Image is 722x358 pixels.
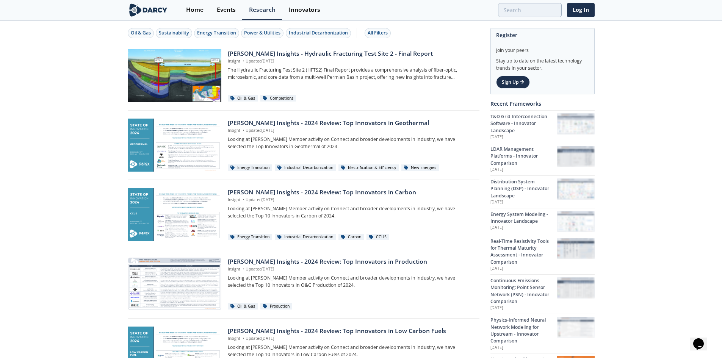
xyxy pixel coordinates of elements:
[241,28,283,38] button: Power & Utilities
[128,188,479,241] a: Darcy Insights - 2024 Review: Top Innovators in Carbon preview [PERSON_NAME] Insights - 2024 Revi...
[490,167,557,173] p: [DATE]
[241,58,246,64] span: •
[128,28,154,38] button: Oil & Gas
[228,336,474,342] p: Insight Updated [DATE]
[490,199,557,205] p: [DATE]
[228,119,474,128] div: [PERSON_NAME] Insights - 2024 Review: Top Innovators in Geothermal
[228,67,474,81] p: The Hydraulic Fracturing Test Site 2 (HFTS2) Final Report provides a comprehensive analysis of fi...
[260,303,292,310] div: Production
[228,266,474,272] p: Insight Updated [DATE]
[275,164,336,171] div: Industrial Decarbonization
[338,234,364,241] div: Carbon
[490,305,557,311] p: [DATE]
[490,143,595,175] a: LDAR Management Platforms - Innovator Comparison [DATE] LDAR Management Platforms - Innovator Com...
[228,128,474,134] p: Insight Updated [DATE]
[490,211,557,225] div: Energy System Modeling - Innovator Landscape
[228,303,258,310] div: Oil & Gas
[186,7,204,13] div: Home
[128,119,479,172] a: Darcy Insights - 2024 Review: Top Innovators in Geothermal preview [PERSON_NAME] Insights - 2024 ...
[496,42,589,54] div: Join your peers
[260,95,296,102] div: Completions
[365,28,391,38] button: All Filters
[241,128,246,133] span: •
[289,30,348,36] div: Industrial Decarbonization
[496,54,589,72] div: Stay up to date on the latest technology trends in your sector.
[228,344,474,358] p: Looking at [PERSON_NAME] Member activity on Connect and broader developments in industry, we have...
[286,28,351,38] button: Industrial Decarbonization
[128,49,479,102] a: Darcy Insights - Hydraulic Fracturing Test Site 2 - Final Report preview [PERSON_NAME] Insights -...
[197,30,236,36] div: Energy Transition
[490,146,557,167] div: LDAR Management Platforms - Innovator Comparison
[228,197,474,203] p: Insight Updated [DATE]
[490,113,557,134] div: T&D Grid Interconnection Software - Innovator Landscape
[228,275,474,289] p: Looking at [PERSON_NAME] Member activity on Connect and broader developments in industry, we have...
[194,28,239,38] button: Energy Transition
[131,30,151,36] div: Oil & Gas
[338,164,399,171] div: Electrification & Efficiency
[368,30,388,36] div: All Filters
[401,164,439,171] div: New Energies
[490,238,557,266] div: Real-Time Resistivity Tools for Thermal Maturity Assessment - Innovator Comparison
[490,277,557,305] div: Continuous Emissions Monitoring: Point Sensor Network (PSN) - Innovator Comparison
[241,197,246,202] span: •
[498,3,562,17] input: Advanced Search
[228,234,272,241] div: Energy Transition
[567,3,595,17] a: Log In
[241,266,246,272] span: •
[366,234,389,241] div: CCUS
[228,49,474,58] div: [PERSON_NAME] Insights - Hydraulic Fracturing Test Site 2 - Final Report
[228,95,258,102] div: Oil & Gas
[128,257,479,310] a: Darcy Insights - 2024 Review: Top Innovators in Production preview [PERSON_NAME] Insights - 2024 ...
[490,266,557,272] p: [DATE]
[289,7,320,13] div: Innovators
[496,76,530,89] a: Sign Up
[490,97,595,110] div: Recent Frameworks
[228,136,474,150] p: Looking at [PERSON_NAME] Member activity on Connect and broader developments in industry, we have...
[156,28,192,38] button: Sustainability
[690,328,714,350] iframe: chat widget
[249,7,276,13] div: Research
[228,188,474,197] div: [PERSON_NAME] Insights - 2024 Review: Top Innovators in Carbon
[228,257,474,266] div: [PERSON_NAME] Insights - 2024 Review: Top Innovators in Production
[490,235,595,274] a: Real-Time Resistivity Tools for Thermal Maturity Assessment - Innovator Comparison [DATE] Real-Ti...
[490,208,595,235] a: Energy System Modeling - Innovator Landscape [DATE] Energy System Modeling - Innovator Landscape ...
[217,7,236,13] div: Events
[490,317,557,345] div: Physics-Informed Neural Network Modeling for Upstream - Innovator Comparison
[275,234,336,241] div: Industrial Decarbonization
[244,30,280,36] div: Power & Utilities
[490,134,557,140] p: [DATE]
[490,314,595,353] a: Physics-Informed Neural Network Modeling for Upstream - Innovator Comparison [DATE] Physics-Infor...
[228,164,272,171] div: Energy Transition
[159,30,189,36] div: Sustainability
[128,3,169,17] img: logo-wide.svg
[241,336,246,341] span: •
[228,205,474,219] p: Looking at [PERSON_NAME] Member activity on Connect and broader developments in industry, we have...
[496,28,589,42] div: Register
[490,345,557,351] p: [DATE]
[490,175,595,208] a: Distribution System Planning (DSP) - Innovator Landscape [DATE] Distribution System Planning (DSP...
[490,178,557,199] div: Distribution System Planning (DSP) - Innovator Landscape
[228,58,474,64] p: Insight Updated [DATE]
[228,327,474,336] div: [PERSON_NAME] Insights - 2024 Review: Top Innovators in Low Carbon Fuels
[490,274,595,314] a: Continuous Emissions Monitoring: Point Sensor Network (PSN) - Innovator Comparison [DATE] Continu...
[490,110,595,143] a: T&D Grid Interconnection Software - Innovator Landscape [DATE] T&D Grid Interconnection Software ...
[490,225,557,231] p: [DATE]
